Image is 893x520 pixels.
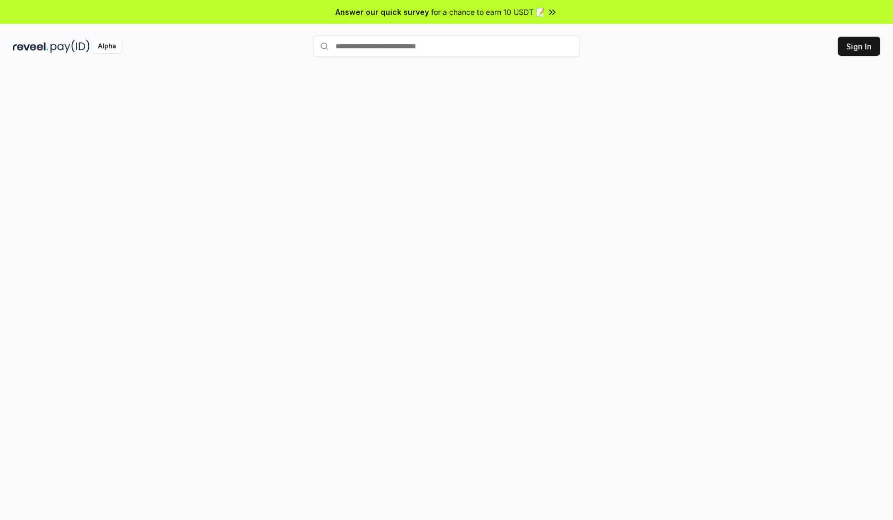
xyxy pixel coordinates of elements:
[50,40,90,53] img: pay_id
[92,40,122,53] div: Alpha
[431,6,545,18] span: for a chance to earn 10 USDT 📝
[838,37,880,56] button: Sign In
[335,6,429,18] span: Answer our quick survey
[13,40,48,53] img: reveel_dark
